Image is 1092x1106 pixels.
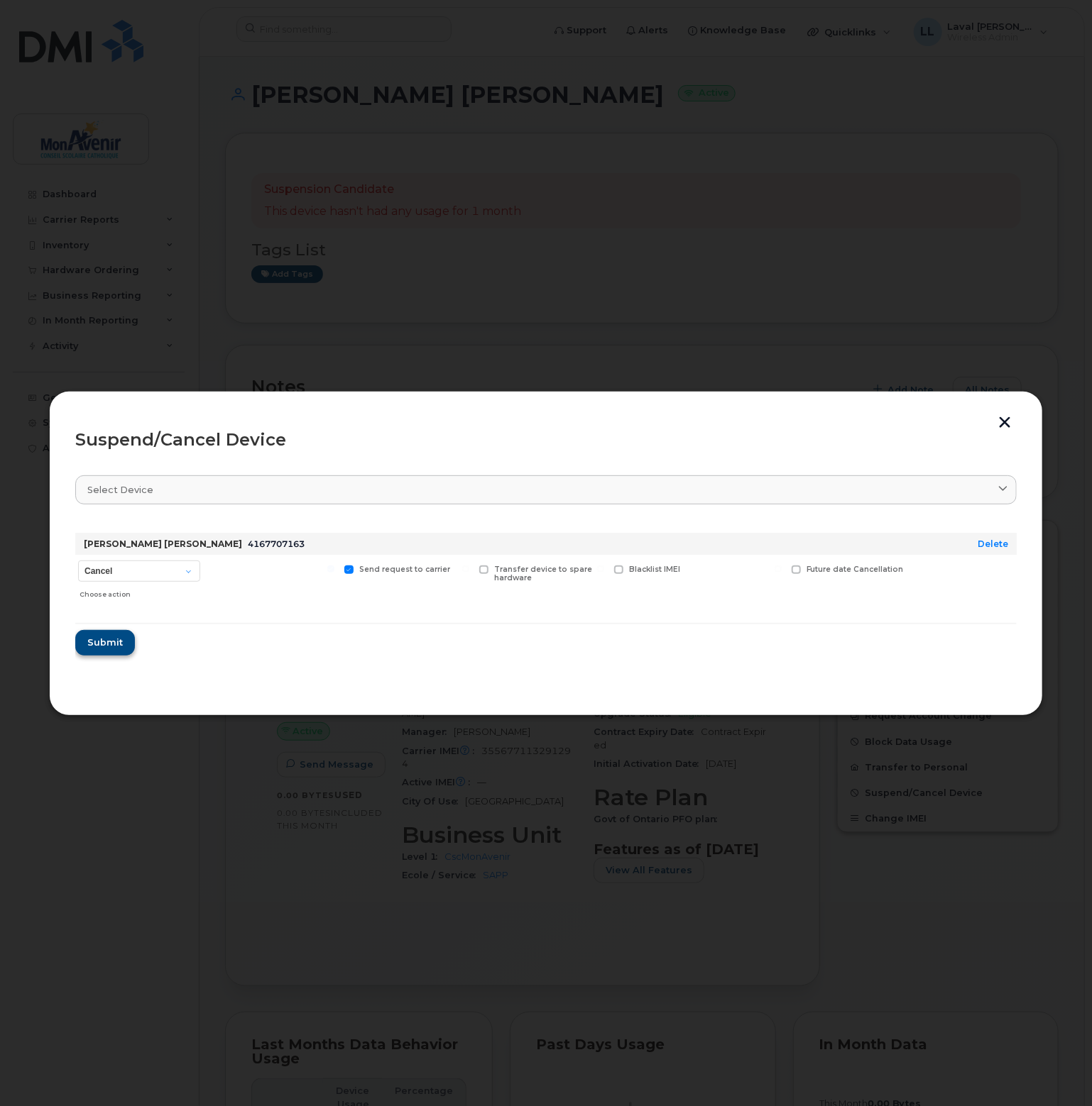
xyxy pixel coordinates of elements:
[775,565,782,573] input: Future date Cancellation
[75,431,1017,448] div: Suspend/Cancel Device
[462,565,469,573] input: Transfer device to spare hardware
[978,538,1008,549] a: Delete
[248,538,305,549] span: 4167707163
[494,565,592,583] span: Transfer device to spare hardware
[359,565,450,574] span: Send request to carrier
[629,565,680,574] span: Blacklist IMEI
[84,538,242,549] strong: [PERSON_NAME] [PERSON_NAME]
[80,583,200,600] div: Choose action
[327,565,334,573] input: Send request to carrier
[597,565,604,573] input: Blacklist IMEI
[807,565,904,574] span: Future date Cancellation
